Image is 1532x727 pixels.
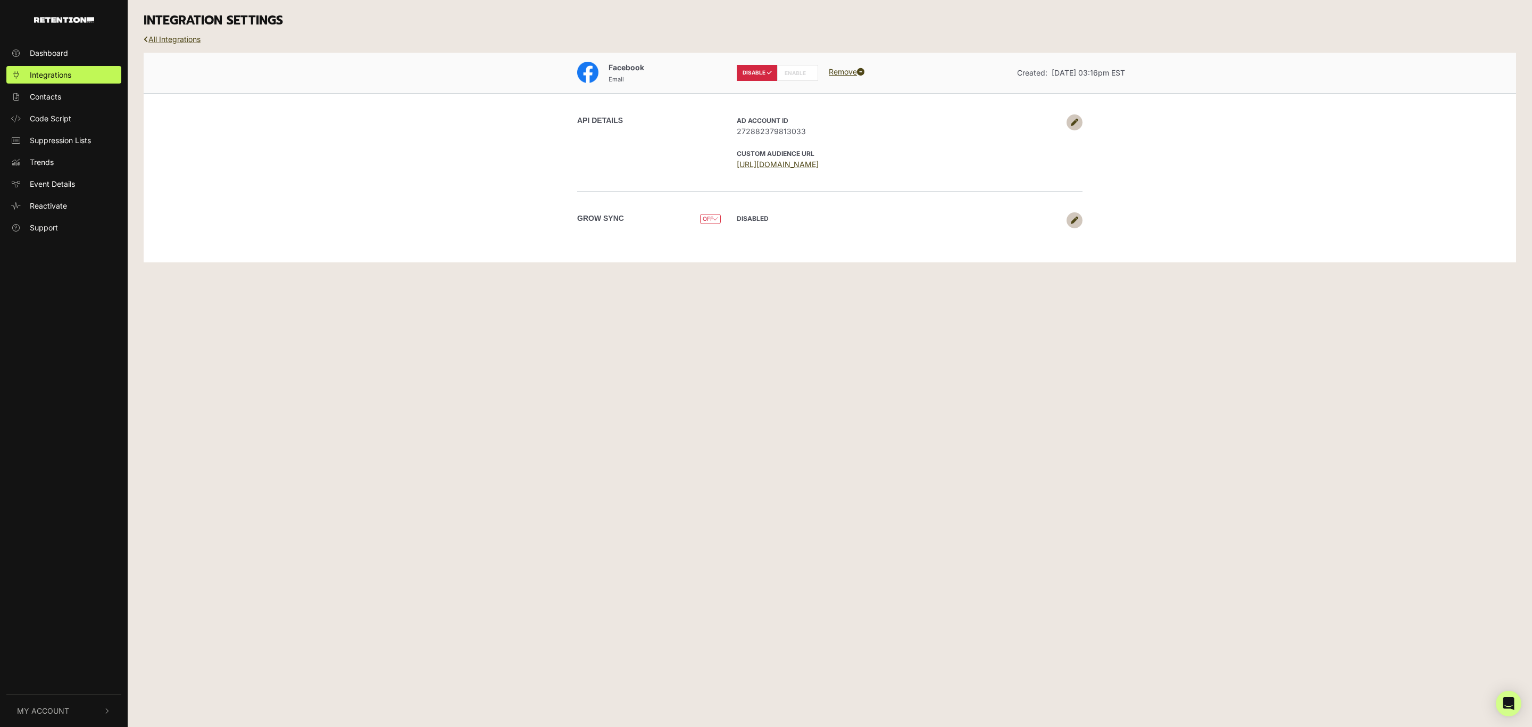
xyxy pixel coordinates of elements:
[6,219,121,236] a: Support
[144,13,1516,28] h3: INTEGRATION SETTINGS
[144,35,201,44] a: All Integrations
[30,200,67,211] span: Reactivate
[737,126,1061,137] span: 272882379813033
[737,160,819,169] a: [URL][DOMAIN_NAME]
[577,115,623,126] label: API DETAILS
[737,117,788,125] strong: AD Account ID
[700,214,721,224] span: OFF
[30,47,68,59] span: Dashboard
[30,156,54,168] span: Trends
[30,69,71,80] span: Integrations
[6,66,121,84] a: Integrations
[30,91,61,102] span: Contacts
[737,150,814,158] strong: CUSTOM AUDIENCE URL
[577,213,624,224] label: Grow Sync
[777,65,818,81] label: ENABLE
[737,65,778,81] label: DISABLE
[609,63,644,72] span: Facebook
[30,178,75,189] span: Event Details
[6,175,121,193] a: Event Details
[6,88,121,105] a: Contacts
[30,135,91,146] span: Suppression Lists
[6,197,121,214] a: Reactivate
[829,67,864,76] a: Remove
[609,76,624,83] small: Email
[6,153,121,171] a: Trends
[6,44,121,62] a: Dashboard
[34,17,94,23] img: Retention.com
[30,113,71,124] span: Code Script
[1017,68,1047,77] span: Created:
[30,222,58,233] span: Support
[577,62,598,83] img: Facebook
[17,705,69,716] span: My Account
[1052,68,1125,77] span: [DATE] 03:16pm EST
[6,110,121,127] a: Code Script
[6,131,121,149] a: Suppression Lists
[737,214,769,222] strong: DISABLED
[1496,691,1521,716] div: Open Intercom Messenger
[6,695,121,727] button: My Account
